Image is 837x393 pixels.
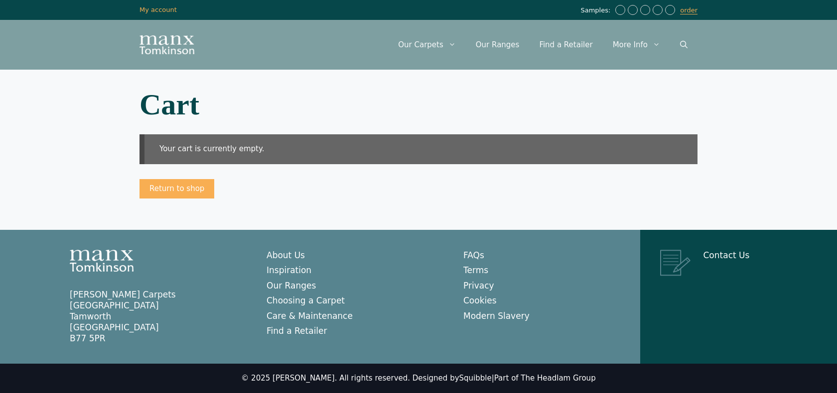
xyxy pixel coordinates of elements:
[463,250,484,260] a: FAQs
[241,374,595,384] div: © 2025 [PERSON_NAME]. All rights reserved. Designed by |
[463,311,530,321] a: Modern Slavery
[463,265,488,275] a: Terms
[267,326,327,336] a: Find a Retailer
[267,250,305,260] a: About Us
[139,6,177,13] a: My account
[70,289,247,344] p: [PERSON_NAME] Carpets [GEOGRAPHIC_DATA] Tamworth [GEOGRAPHIC_DATA] B77 5PR
[139,35,194,54] img: Manx Tomkinson
[139,134,697,164] div: Your cart is currently empty.
[267,281,316,291] a: Our Ranges
[459,374,492,383] a: Squibble
[670,30,697,60] a: Open Search Bar
[139,179,214,199] a: Return to shop
[267,311,353,321] a: Care & Maintenance
[139,90,697,119] h1: Cart
[267,265,311,275] a: Inspiration
[267,295,345,305] a: Choosing a Carpet
[529,30,602,60] a: Find a Retailer
[466,30,530,60] a: Our Ranges
[463,281,494,291] a: Privacy
[70,250,134,272] img: Manx Tomkinson Logo
[388,30,466,60] a: Our Carpets
[603,30,670,60] a: More Info
[388,30,697,60] nav: Primary
[680,6,697,14] a: order
[703,250,750,260] a: Contact Us
[494,374,596,383] a: Part of The Headlam Group
[463,295,497,305] a: Cookies
[580,6,613,15] span: Samples:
